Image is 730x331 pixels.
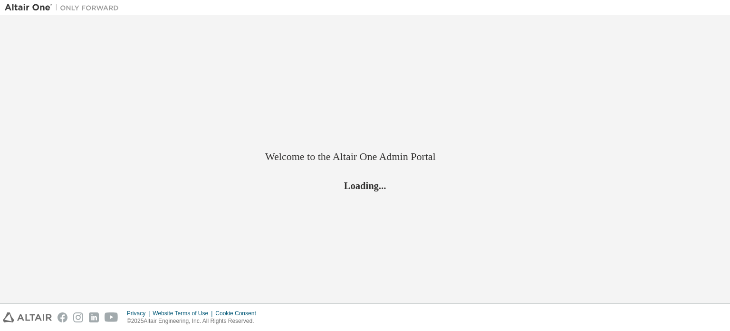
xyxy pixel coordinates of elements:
h2: Welcome to the Altair One Admin Portal [265,150,465,163]
img: facebook.svg [58,312,67,322]
img: linkedin.svg [89,312,99,322]
img: instagram.svg [73,312,83,322]
h2: Loading... [265,179,465,191]
div: Cookie Consent [215,310,261,317]
div: Privacy [127,310,153,317]
img: Altair One [5,3,124,12]
img: youtube.svg [105,312,118,322]
div: Website Terms of Use [153,310,215,317]
p: © 2025 Altair Engineering, Inc. All Rights Reserved. [127,317,262,325]
img: altair_logo.svg [3,312,52,322]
